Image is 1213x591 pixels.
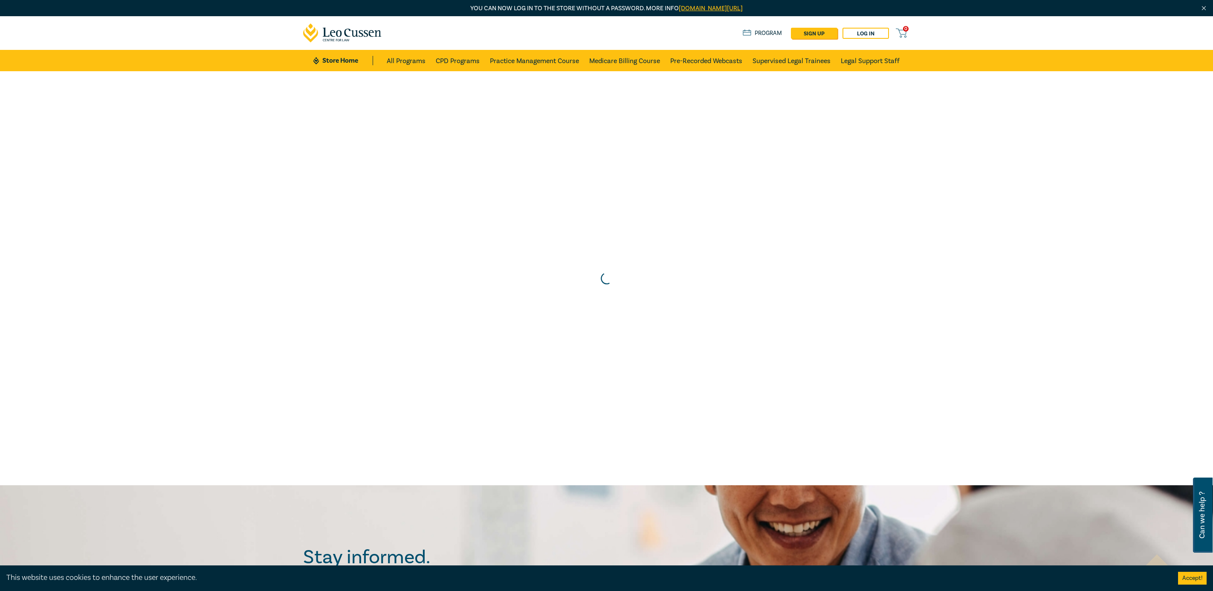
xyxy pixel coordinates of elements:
p: You can now log in to the store without a password. More info [303,4,910,13]
a: Program [743,29,782,38]
h2: Stay informed. [303,546,504,568]
a: [DOMAIN_NAME][URL] [679,4,743,12]
a: All Programs [387,50,426,71]
img: Close [1200,5,1207,12]
a: Supervised Legal Trainees [753,50,831,71]
a: Log in [842,28,889,39]
div: This website uses cookies to enhance the user experience. [6,572,1165,583]
a: Pre-Recorded Webcasts [670,50,742,71]
a: CPD Programs [436,50,480,71]
a: sign up [791,28,837,39]
a: Legal Support Staff [841,50,900,71]
a: Store Home [313,56,373,65]
a: Practice Management Course [490,50,579,71]
a: Medicare Billing Course [589,50,660,71]
span: 0 [903,26,909,32]
span: Can we help ? [1198,483,1206,548]
button: Accept cookies [1178,572,1207,585]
